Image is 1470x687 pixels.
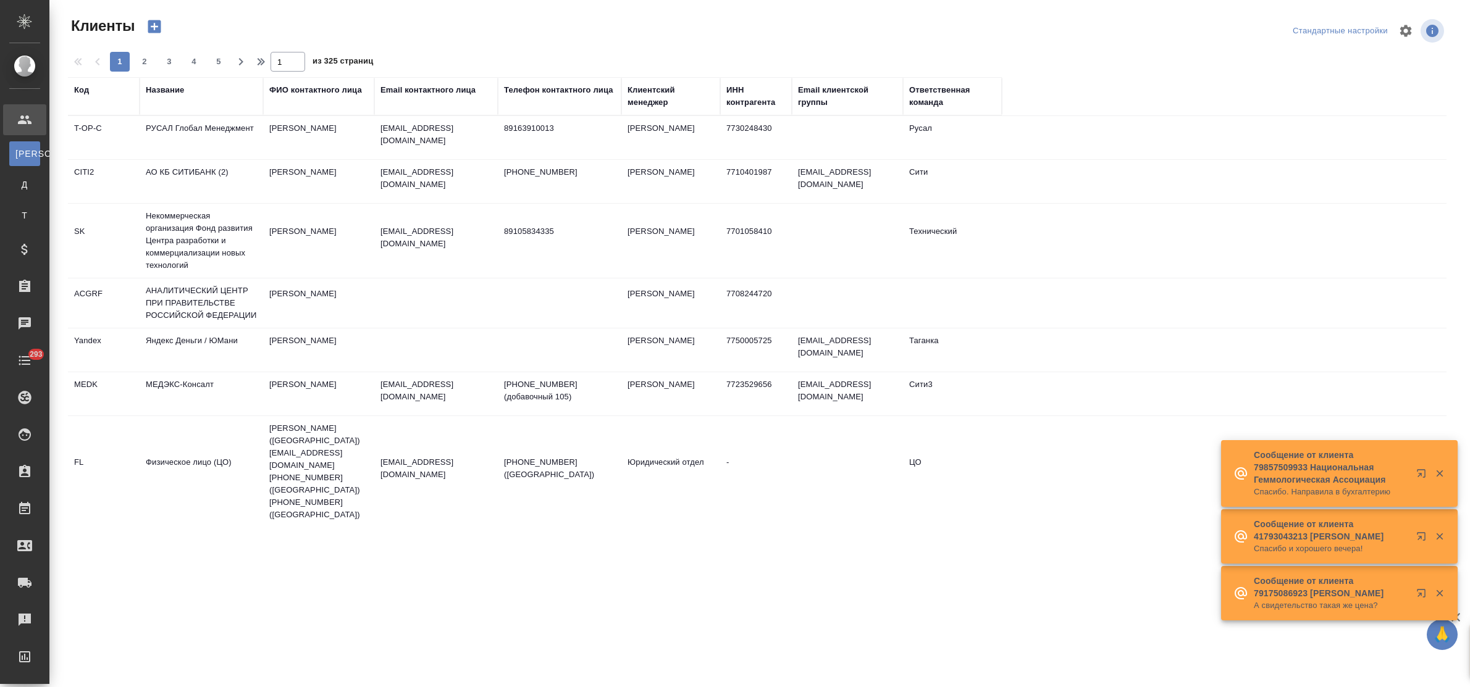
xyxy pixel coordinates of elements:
td: [PERSON_NAME] [621,328,720,372]
td: [PERSON_NAME] ([GEOGRAPHIC_DATA]) [EMAIL_ADDRESS][DOMAIN_NAME] [PHONE_NUMBER] ([GEOGRAPHIC_DATA])... [263,416,374,527]
p: [EMAIL_ADDRESS][DOMAIN_NAME] [380,456,492,481]
td: 7701058410 [720,219,792,262]
a: 293 [3,345,46,376]
span: Д [15,178,34,191]
td: Yandex [68,328,140,372]
td: Технический [903,219,1002,262]
td: FL [68,450,140,493]
td: МЕДЭКС-Консалт [140,372,263,415]
td: [PERSON_NAME] [263,160,374,203]
div: Название [146,84,184,96]
button: Закрыть [1427,468,1452,479]
p: [PHONE_NUMBER] (добавочный 105) [504,378,615,403]
p: Спасибо. Направила в бухгалтерию [1254,486,1408,498]
button: 3 [159,52,179,72]
td: MEDK [68,372,140,415]
td: [PERSON_NAME] [263,116,374,159]
td: Сити3 [903,372,1002,415]
td: 7710401987 [720,160,792,203]
span: Клиенты [68,16,135,36]
td: Физическое лицо (ЦО) [140,450,263,493]
td: АО КБ СИТИБАНК (2) [140,160,263,203]
span: [PERSON_NAME] [15,148,34,160]
td: 7730248430 [720,116,792,159]
td: [PERSON_NAME] [263,219,374,262]
button: Закрыть [1427,588,1452,599]
td: - [720,450,792,493]
p: Сообщение от клиента 79857509933 Национальная Геммологическая Ассоциация [1254,449,1408,486]
td: [PERSON_NAME] [621,116,720,159]
button: Открыть в новой вкладке [1409,581,1438,610]
button: 5 [209,52,229,72]
td: АНАЛИТИЧЕСКИЙ ЦЕНТР ПРИ ПРАВИТЕЛЬСТВЕ РОССИЙСКОЙ ФЕДЕРАЦИИ [140,278,263,328]
span: 293 [22,348,50,360]
div: Email клиентской группы [798,84,897,109]
span: 4 [184,56,204,68]
td: [EMAIL_ADDRESS][DOMAIN_NAME] [792,160,903,203]
p: [PHONE_NUMBER] [504,166,615,178]
td: [PERSON_NAME] [621,372,720,415]
td: Некоммерческая организация Фонд развития Центра разработки и коммерциализации новых технологий [140,204,263,278]
td: ACGRF [68,281,140,325]
div: split button [1290,22,1391,41]
span: Настроить таблицу [1391,16,1421,46]
td: 7750005725 [720,328,792,372]
span: 2 [135,56,154,68]
p: 89163910013 [504,122,615,135]
button: Создать [140,16,169,37]
td: Русал [903,116,1002,159]
span: Посмотреть информацию [1421,19,1447,43]
div: Email контактного лица [380,84,476,96]
td: [PERSON_NAME] [621,281,720,325]
div: Телефон контактного лица [504,84,613,96]
div: Клиентский менеджер [628,84,714,109]
button: 4 [184,52,204,72]
td: [PERSON_NAME] [621,160,720,203]
td: Юридический отдел [621,450,720,493]
p: [EMAIL_ADDRESS][DOMAIN_NAME] [380,378,492,403]
div: Ответственная команда [909,84,996,109]
td: 7723529656 [720,372,792,415]
td: [PERSON_NAME] [263,328,374,372]
td: [EMAIL_ADDRESS][DOMAIN_NAME] [792,328,903,372]
td: [EMAIL_ADDRESS][DOMAIN_NAME] [792,372,903,415]
p: [EMAIL_ADDRESS][DOMAIN_NAME] [380,122,492,147]
p: [EMAIL_ADDRESS][DOMAIN_NAME] [380,166,492,191]
td: Таганка [903,328,1002,372]
td: [PERSON_NAME] [621,219,720,262]
td: Яндекс Деньги / ЮМани [140,328,263,372]
span: Т [15,209,34,222]
td: 7708244720 [720,281,792,325]
p: 89105834335 [504,225,615,238]
td: [PERSON_NAME] [263,372,374,415]
td: [PERSON_NAME] [263,281,374,325]
p: [EMAIL_ADDRESS][DOMAIN_NAME] [380,225,492,250]
button: Открыть в новой вкладке [1409,461,1438,491]
td: ЦО [903,450,1002,493]
a: Д [9,172,40,197]
button: 2 [135,52,154,72]
p: Сообщение от клиента 41793043213 [PERSON_NAME] [1254,518,1408,543]
p: А свидетельство такая же цена? [1254,599,1408,612]
p: Сообщение от клиента 79175086923 [PERSON_NAME] [1254,575,1408,599]
td: CITI2 [68,160,140,203]
td: Сити [903,160,1002,203]
div: ФИО контактного лица [269,84,362,96]
a: [PERSON_NAME] [9,141,40,166]
p: [PHONE_NUMBER] ([GEOGRAPHIC_DATA]) [504,456,615,481]
span: 3 [159,56,179,68]
p: Спасибо и хорошего вечера! [1254,543,1408,555]
td: SK [68,219,140,262]
button: Открыть в новой вкладке [1409,524,1438,554]
td: РУСАЛ Глобал Менеджмент [140,116,263,159]
div: ИНН контрагента [726,84,786,109]
span: 5 [209,56,229,68]
div: Код [74,84,89,96]
span: из 325 страниц [313,54,373,72]
a: Т [9,203,40,228]
button: Закрыть [1427,531,1452,542]
td: T-OP-C [68,116,140,159]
